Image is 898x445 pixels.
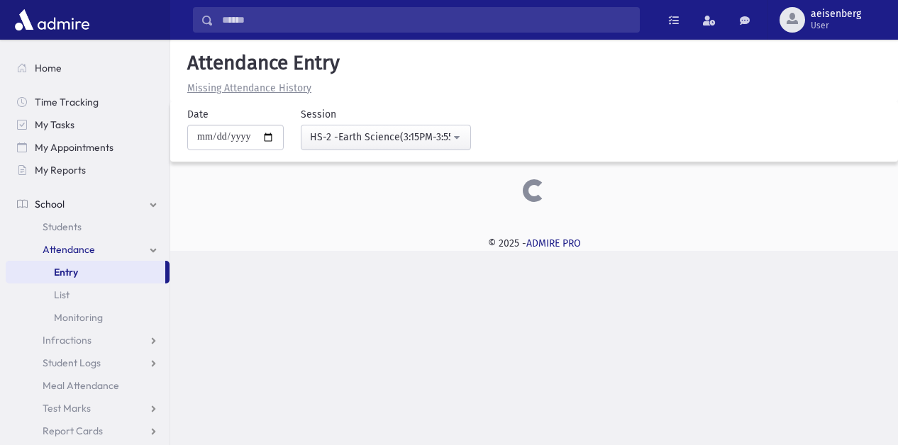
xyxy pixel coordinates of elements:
[35,62,62,74] span: Home
[811,20,861,31] span: User
[6,351,170,374] a: Student Logs
[301,125,471,150] button: HS-2 -Earth Science(3:15PM-3:55PM)
[310,130,450,145] div: HS-2 -Earth Science(3:15PM-3:55PM)
[6,329,170,351] a: Infractions
[6,238,170,261] a: Attendance
[43,379,119,392] span: Meal Attendance
[6,136,170,159] a: My Appointments
[35,96,99,108] span: Time Tracking
[35,198,65,210] span: School
[35,141,113,154] span: My Appointments
[182,51,887,75] h5: Attendance Entry
[301,107,336,122] label: Session
[6,306,170,329] a: Monitoring
[6,57,170,79] a: Home
[54,288,70,301] span: List
[43,424,103,437] span: Report Cards
[6,215,170,238] a: Students
[35,118,74,131] span: My Tasks
[43,243,95,256] span: Attendance
[187,82,311,94] u: Missing Attendance History
[6,193,170,215] a: School
[6,159,170,181] a: My Reports
[214,7,639,33] input: Search
[6,91,170,113] a: Time Tracking
[187,107,209,122] label: Date
[6,397,170,419] a: Test Marks
[6,261,165,283] a: Entry
[54,266,78,278] span: Entry
[182,82,311,94] a: Missing Attendance History
[43,220,82,233] span: Students
[54,311,103,324] span: Monitoring
[811,9,861,20] span: aeisenberg
[35,164,86,176] span: My Reports
[193,236,875,251] div: © 2025 -
[6,419,170,442] a: Report Cards
[43,334,92,347] span: Infractions
[43,402,91,415] span: Test Marks
[6,283,170,306] a: List
[6,374,170,397] a: Meal Attendance
[6,113,170,136] a: My Tasks
[11,6,93,34] img: AdmirePro
[43,356,101,369] span: Student Logs
[526,237,581,249] a: ADMIRE PRO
